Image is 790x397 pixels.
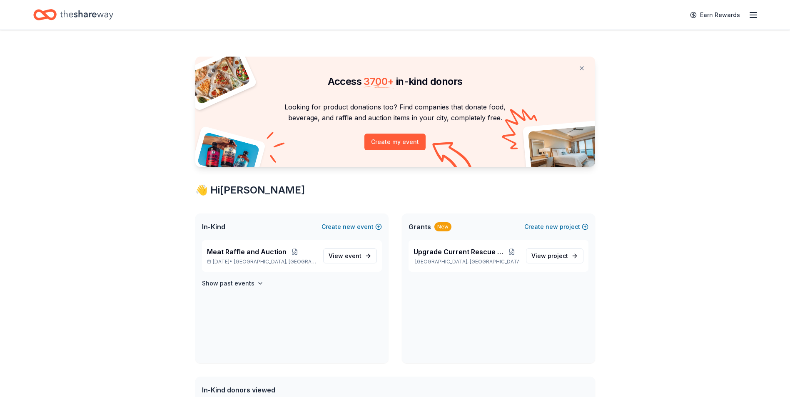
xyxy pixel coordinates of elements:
span: In-Kind [202,222,225,232]
a: View event [323,248,377,263]
div: 👋 Hi [PERSON_NAME] [195,184,595,197]
p: [DATE] • [207,258,316,265]
span: Upgrade Current Rescue Toosl [414,247,504,257]
div: New [434,222,451,231]
a: Earn Rewards [685,7,745,22]
span: Meat Raffle and Auction [207,247,287,257]
span: View [531,251,568,261]
button: Createnewproject [524,222,588,232]
div: In-Kind donors viewed [202,385,389,395]
button: Show past events [202,278,264,288]
span: 3700 + [364,75,394,87]
h4: Show past events [202,278,254,288]
a: View project [526,248,583,263]
a: Home [33,5,113,25]
p: [GEOGRAPHIC_DATA], [GEOGRAPHIC_DATA] [414,258,519,265]
span: [GEOGRAPHIC_DATA], [GEOGRAPHIC_DATA] [234,258,316,265]
img: Pizza [186,52,251,105]
span: event [345,252,361,259]
button: Create my event [364,134,426,150]
button: Createnewevent [321,222,382,232]
span: new [343,222,355,232]
span: new [546,222,558,232]
span: Grants [409,222,431,232]
img: Curvy arrow [432,142,474,173]
span: Access in-kind donors [328,75,463,87]
span: project [548,252,568,259]
p: Looking for product donations too? Find companies that donate food, beverage, and raffle and auct... [205,102,585,124]
span: View [329,251,361,261]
